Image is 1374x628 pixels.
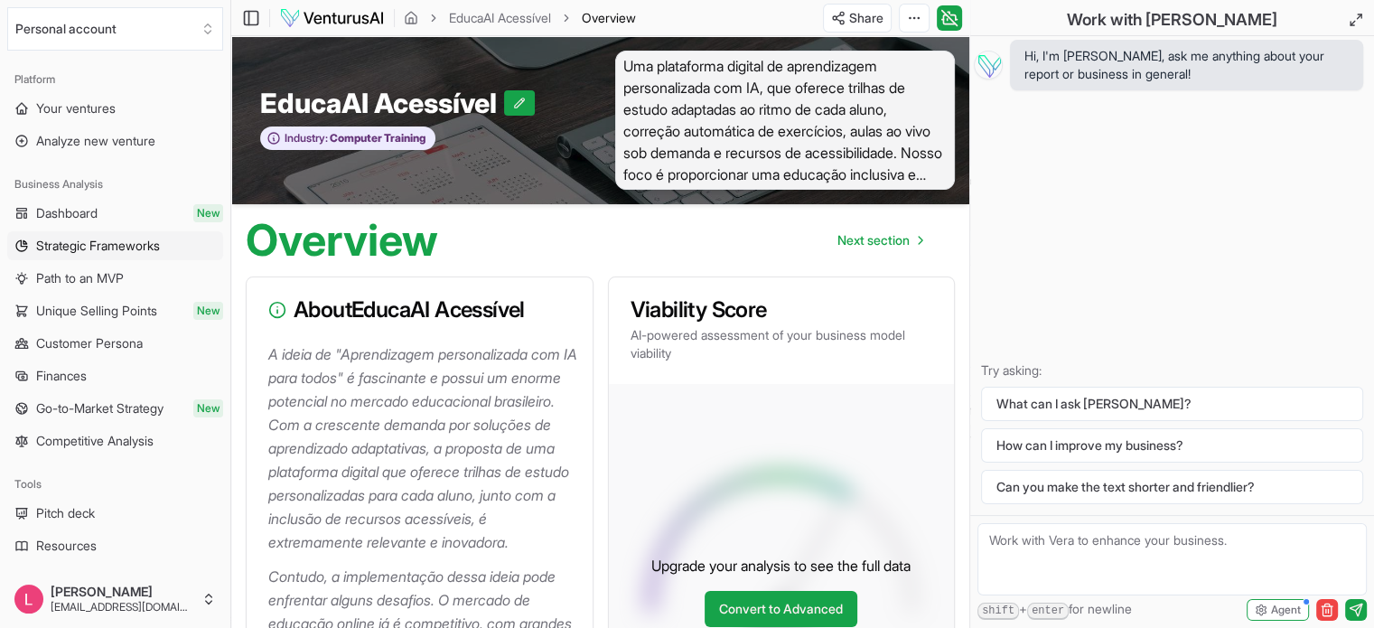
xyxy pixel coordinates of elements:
a: Finances [7,361,223,390]
p: Try asking: [981,361,1363,380]
a: Unique Selling PointsNew [7,296,223,325]
a: Customer Persona [7,329,223,358]
div: Platform [7,65,223,94]
button: Select an organization [7,7,223,51]
p: AI-powered assessment of your business model viability [631,326,933,362]
span: Path to an MVP [36,269,124,287]
h1: Overview [246,219,438,262]
button: Industry:Computer Training [260,127,435,151]
h2: Work with [PERSON_NAME] [1067,7,1277,33]
button: [PERSON_NAME][EMAIL_ADDRESS][DOMAIN_NAME] [7,577,223,621]
span: + for newline [977,600,1132,620]
span: [PERSON_NAME] [51,584,194,600]
span: New [193,204,223,222]
span: New [193,399,223,417]
button: Can you make the text shorter and friendlier? [981,470,1363,504]
span: Overview [582,9,636,27]
a: Competitive Analysis [7,426,223,455]
span: Industry: [285,131,328,145]
span: Next section [837,231,910,249]
div: Tools [7,470,223,499]
span: Resources [36,537,97,555]
span: Agent [1271,603,1301,617]
a: Your ventures [7,94,223,123]
span: Share [849,9,883,27]
h3: Viability Score [631,299,933,321]
a: Pitch deck [7,499,223,528]
img: Vera [974,51,1003,80]
a: Path to an MVP [7,264,223,293]
a: Convert to Advanced [705,591,857,627]
span: [EMAIL_ADDRESS][DOMAIN_NAME] [51,600,194,614]
span: Strategic Frameworks [36,237,160,255]
nav: breadcrumb [404,9,636,27]
span: Customer Persona [36,334,143,352]
button: What can I ask [PERSON_NAME]? [981,387,1363,421]
button: How can I improve my business? [981,428,1363,463]
a: Strategic Frameworks [7,231,223,260]
h3: About EducaAI Acessível [268,299,571,321]
a: Go to next page [823,222,937,258]
nav: pagination [823,222,937,258]
img: logo [279,7,385,29]
kbd: enter [1027,603,1069,620]
span: Finances [36,367,87,385]
div: Business Analysis [7,170,223,199]
span: EducaAI Acessível [260,87,504,119]
img: ACg8ocKy-fzOfQRxODbynUr97SKm-4VgLbpRgBJaVhs5ADA3J4eCzQ=s96-c [14,585,43,614]
span: Unique Selling Points [36,302,157,320]
span: Analyze new venture [36,132,155,150]
span: Pitch deck [36,504,95,522]
span: Hi, I'm [PERSON_NAME], ask me anything about your report or business in general! [1024,47,1349,83]
span: Your ventures [36,99,116,117]
button: Agent [1247,599,1309,621]
a: Resources [7,531,223,560]
a: DashboardNew [7,199,223,228]
span: Uma plataforma digital de aprendizagem personalizada com IA, que oferece trilhas de estudo adapta... [615,51,956,190]
span: Computer Training [328,131,425,145]
p: A ideia de "Aprendizagem personalizada com IA para todos" é fascinante e possui um enorme potenci... [268,342,578,554]
a: Go-to-Market StrategyNew [7,394,223,423]
span: Go-to-Market Strategy [36,399,164,417]
a: Analyze new venture [7,127,223,155]
span: Competitive Analysis [36,432,154,450]
kbd: shift [977,603,1019,620]
button: Share [823,4,892,33]
span: Dashboard [36,204,98,222]
p: Upgrade your analysis to see the full data [651,555,911,576]
span: New [193,302,223,320]
a: EducaAI Acessível [449,9,551,27]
